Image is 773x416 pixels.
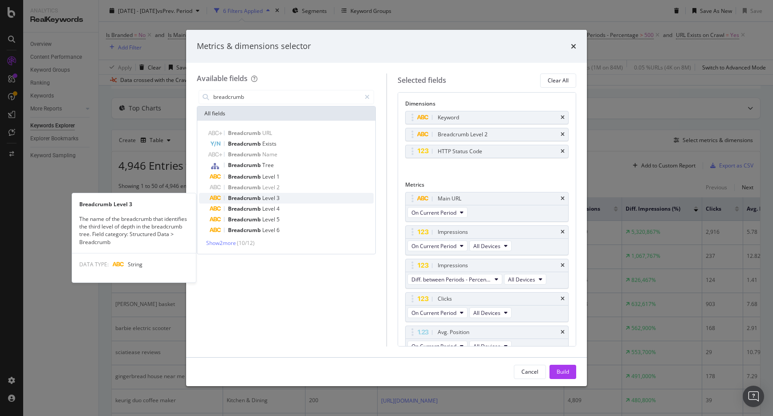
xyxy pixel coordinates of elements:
span: Level [262,184,277,191]
div: ImpressionstimesDiff. between Periods - PercentageAll Devices [405,259,569,289]
div: times [561,263,565,268]
div: Avg. PositiontimesOn Current PeriodAll Devices [405,326,569,355]
span: 2 [277,184,280,191]
button: On Current Period [407,241,468,251]
span: ( 10 / 12 ) [237,239,255,247]
span: Exists [262,140,277,147]
span: Diff. between Periods - Percentage [411,276,491,283]
div: Available fields [197,73,248,83]
span: Breadcrumb [228,161,262,169]
div: ImpressionstimesOn Current PeriodAll Devices [405,225,569,255]
span: Level [262,194,277,202]
button: All Devices [469,341,512,351]
div: Avg. Position [438,328,469,337]
div: times [561,149,565,154]
span: 4 [277,205,280,212]
span: On Current Period [411,209,456,216]
span: Name [262,151,277,158]
div: times [561,132,565,137]
button: Diff. between Periods - Percentage [407,274,502,285]
span: On Current Period [411,309,456,317]
div: Keyword [438,113,459,122]
span: On Current Period [411,242,456,250]
div: times [561,296,565,302]
span: Breadcrumb [228,173,262,180]
span: 5 [277,216,280,223]
div: HTTP Status Code [438,147,482,156]
span: Level [262,173,277,180]
span: 1 [277,173,280,180]
button: All Devices [504,274,546,285]
button: On Current Period [407,341,468,351]
div: times [561,229,565,235]
div: times [571,41,576,52]
span: Breadcrumb [228,129,262,137]
div: Breadcrumb Level 2times [405,128,569,141]
span: Show 2 more [206,239,236,247]
button: Clear All [540,73,576,88]
div: times [561,196,565,201]
button: On Current Period [407,307,468,318]
div: Keywordtimes [405,111,569,124]
div: Dimensions [405,100,569,111]
div: Cancel [521,368,538,375]
div: Impressions [438,261,468,270]
div: Open Intercom Messenger [743,386,764,407]
div: Metrics [405,181,569,192]
div: Breadcrumb Level 3 [72,200,196,208]
span: Breadcrumb [228,194,262,202]
span: Breadcrumb [228,140,262,147]
button: Cancel [514,365,546,379]
span: Breadcrumb [228,205,262,212]
span: Level [262,205,277,212]
span: All Devices [508,276,535,283]
span: Level [262,216,277,223]
div: modal [186,30,587,386]
div: Impressions [438,228,468,237]
div: Breadcrumb Level 2 [438,130,488,139]
div: HTTP Status Codetimes [405,145,569,158]
span: Tree [262,161,274,169]
span: Level [262,226,277,234]
div: Metrics & dimensions selector [197,41,311,52]
button: All Devices [469,307,512,318]
span: Breadcrumb [228,184,262,191]
span: 3 [277,194,280,202]
span: All Devices [473,343,500,350]
div: Selected fields [398,75,446,86]
div: Build [557,368,569,375]
div: Clicks [438,294,452,303]
span: Breadcrumb [228,226,262,234]
button: Build [549,365,576,379]
div: times [561,330,565,335]
span: On Current Period [411,343,456,350]
div: Main URL [438,194,461,203]
div: times [561,115,565,120]
span: All Devices [473,242,500,250]
button: All Devices [469,241,512,251]
div: Main URLtimesOn Current Period [405,192,569,222]
div: ClickstimesOn Current PeriodAll Devices [405,292,569,322]
span: 6 [277,226,280,234]
span: URL [262,129,272,137]
div: Clear All [548,77,569,84]
span: All Devices [473,309,500,317]
div: All fields [197,106,375,121]
button: On Current Period [407,207,468,218]
span: Breadcrumb [228,151,262,158]
span: Breadcrumb [228,216,262,223]
div: The name of the breadcrumb that identifies the third level of depth in the breadcrumb tree. Field... [72,215,196,246]
input: Search by field name [212,90,361,104]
